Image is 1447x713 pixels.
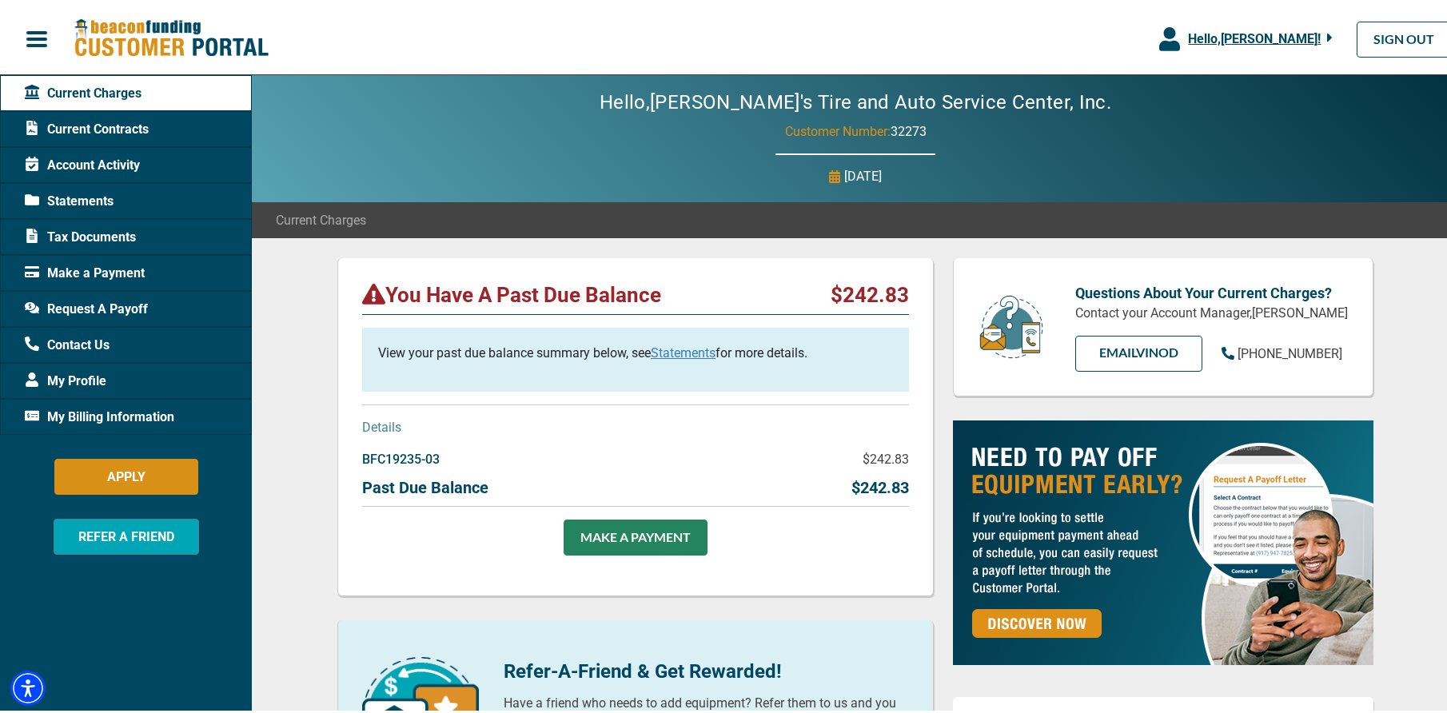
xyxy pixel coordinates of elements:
[1222,341,1342,360] a: [PHONE_NUMBER]
[362,447,440,466] p: BFC19235-03
[564,516,708,552] a: MAKE A PAYMENT
[1075,333,1202,368] a: EMAILVinod
[54,456,198,492] button: APPLY
[552,88,1159,111] h2: Hello, [PERSON_NAME]'s Tire and Auto Service Center, Inc.
[54,516,199,552] button: REFER A FRIEND
[362,472,488,496] p: Past Due Balance
[362,279,661,305] p: You Have A Past Due Balance
[74,15,269,56] img: Beacon Funding Customer Portal Logo
[504,654,909,683] p: Refer-A-Friend & Get Rewarded!
[25,153,140,172] span: Account Activity
[975,291,1047,357] img: customer-service.png
[25,404,174,424] span: My Billing Information
[851,472,909,496] p: $242.83
[362,415,909,434] p: Details
[844,164,882,183] p: [DATE]
[831,279,909,305] p: $242.83
[863,447,909,466] p: $242.83
[25,297,148,316] span: Request A Payoff
[276,208,366,227] span: Current Charges
[1075,301,1349,320] p: Contact your Account Manager, [PERSON_NAME]
[25,333,110,352] span: Contact Us
[1188,28,1321,43] span: Hello, [PERSON_NAME] !
[651,342,716,357] a: Statements
[10,667,46,703] div: Accessibility Menu
[25,261,145,280] span: Make a Payment
[25,189,114,208] span: Statements
[25,81,142,100] span: Current Charges
[25,225,136,244] span: Tax Documents
[378,341,893,360] p: View your past due balance summary below, see for more details.
[1238,343,1342,358] span: [PHONE_NUMBER]
[785,121,891,136] span: Customer Number:
[953,417,1373,662] img: payoff-ad-px.jpg
[25,368,106,388] span: My Profile
[891,121,927,136] span: 32273
[25,117,149,136] span: Current Contracts
[1075,279,1349,301] p: Questions About Your Current Charges?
